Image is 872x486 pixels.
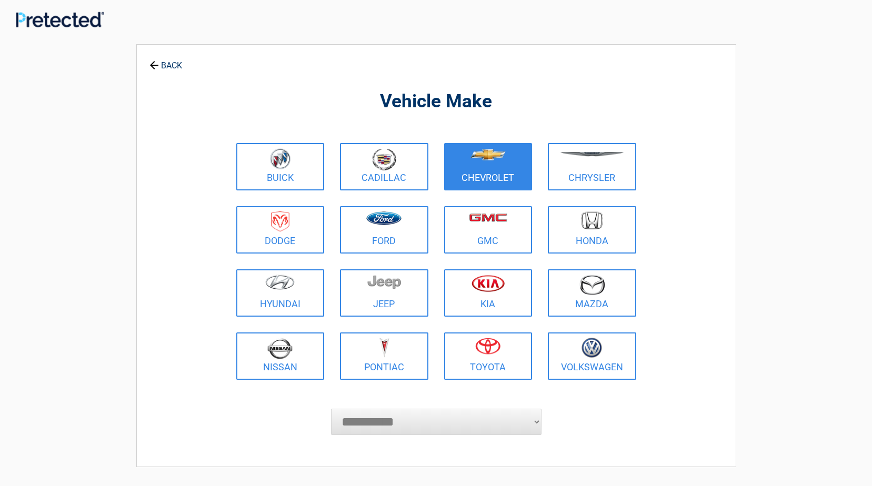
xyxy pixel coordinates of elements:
a: Pontiac [340,332,428,380]
h2: Vehicle Make [234,89,639,114]
a: Cadillac [340,143,428,190]
img: dodge [271,211,289,232]
a: Dodge [236,206,325,254]
a: Nissan [236,332,325,380]
img: toyota [475,338,500,355]
a: Hyundai [236,269,325,317]
a: Mazda [548,269,636,317]
a: Volkswagen [548,332,636,380]
img: jeep [367,275,401,289]
img: ford [366,211,402,225]
a: Buick [236,143,325,190]
a: Toyota [444,332,533,380]
img: nissan [267,338,293,359]
img: cadillac [372,148,396,170]
img: honda [581,211,603,230]
a: Chevrolet [444,143,533,190]
img: pontiac [379,338,389,358]
img: Main Logo [16,12,104,27]
a: Kia [444,269,533,317]
a: Chrysler [548,143,636,190]
a: Jeep [340,269,428,317]
a: Honda [548,206,636,254]
a: BACK [147,52,184,70]
img: buick [270,148,290,169]
a: GMC [444,206,533,254]
img: hyundai [265,275,295,290]
a: Ford [340,206,428,254]
img: mazda [579,275,605,295]
img: chrysler [560,152,624,157]
img: gmc [469,213,507,222]
img: chevrolet [470,149,506,160]
img: kia [472,275,505,292]
img: volkswagen [582,338,602,358]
